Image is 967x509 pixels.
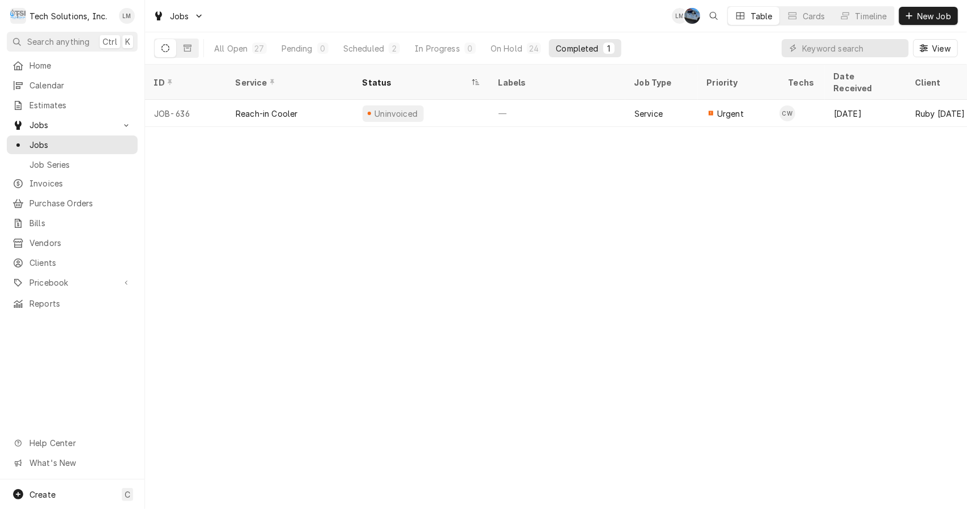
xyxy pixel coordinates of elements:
[125,36,130,48] span: K
[7,453,138,472] a: Go to What's New
[7,214,138,232] a: Bills
[779,105,795,121] div: CW
[29,490,56,499] span: Create
[802,39,903,57] input: Keyword search
[415,43,460,54] div: In Progress
[373,108,419,120] div: Uninvoiced
[29,457,131,469] span: What's New
[7,273,138,292] a: Go to Pricebook
[154,77,215,88] div: ID
[672,8,688,24] div: Leah Meadows's Avatar
[7,253,138,272] a: Clients
[634,77,689,88] div: Job Type
[7,32,138,52] button: Search anythingCtrlK
[7,174,138,193] a: Invoices
[236,77,342,88] div: Service
[29,79,132,91] span: Calendar
[7,294,138,313] a: Reports
[125,489,130,500] span: C
[529,43,539,54] div: 24
[705,7,723,25] button: Open search
[282,43,313,54] div: Pending
[915,10,953,22] span: New Job
[236,108,297,120] div: Reach-in Cooler
[29,99,132,111] span: Estimates
[29,60,132,71] span: Home
[491,43,522,54] div: On Hold
[834,70,895,94] div: Date Received
[684,8,700,24] div: JP
[751,10,773,22] div: Table
[29,437,131,449] span: Help Center
[29,139,132,151] span: Jobs
[7,234,138,252] a: Vendors
[899,7,958,25] button: New Job
[29,197,132,209] span: Purchase Orders
[556,43,598,54] div: Completed
[29,257,132,269] span: Clients
[825,100,906,127] div: [DATE]
[672,8,688,24] div: LM
[789,77,816,88] div: Techs
[499,77,616,88] div: Labels
[7,56,138,75] a: Home
[29,119,115,131] span: Jobs
[913,39,958,57] button: View
[148,7,208,26] a: Go to Jobs
[7,96,138,114] a: Estimates
[10,8,26,24] div: Tech Solutions, Inc.'s Avatar
[7,194,138,213] a: Purchase Orders
[930,43,953,54] span: View
[634,108,663,120] div: Service
[606,43,612,54] div: 1
[29,277,115,289] span: Pricebook
[684,8,700,24] div: Joe Paschal's Avatar
[320,43,326,54] div: 0
[343,43,384,54] div: Scheduled
[214,43,248,54] div: All Open
[855,10,887,22] div: Timeline
[363,77,469,88] div: Status
[119,8,135,24] div: LM
[29,298,132,309] span: Reports
[10,8,26,24] div: T
[29,10,107,22] div: Tech Solutions, Inc.
[803,10,825,22] div: Cards
[489,100,625,127] div: —
[29,237,132,249] span: Vendors
[391,43,398,54] div: 2
[7,434,138,452] a: Go to Help Center
[103,36,117,48] span: Ctrl
[29,177,132,189] span: Invoices
[29,217,132,229] span: Bills
[29,159,132,171] span: Job Series
[7,135,138,154] a: Jobs
[717,108,744,120] span: Urgent
[779,105,795,121] div: Coleton Wallace's Avatar
[467,43,474,54] div: 0
[145,100,227,127] div: JOB-636
[27,36,90,48] span: Search anything
[7,116,138,134] a: Go to Jobs
[7,155,138,174] a: Job Series
[254,43,264,54] div: 27
[7,76,138,95] a: Calendar
[170,10,189,22] span: Jobs
[707,77,768,88] div: Priority
[119,8,135,24] div: Leah Meadows's Avatar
